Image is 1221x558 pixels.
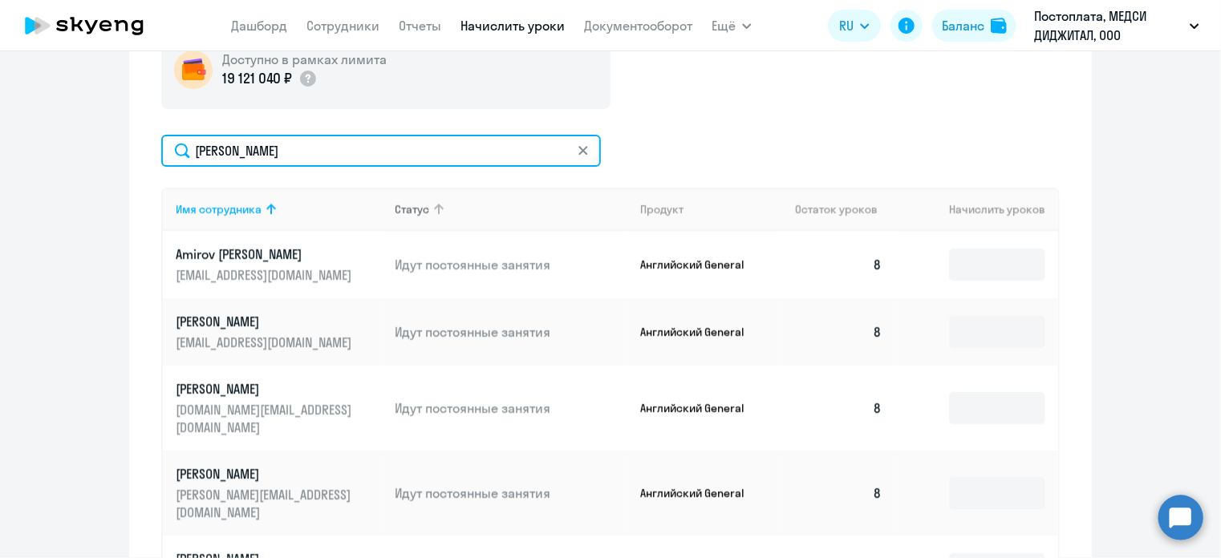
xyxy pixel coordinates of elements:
img: balance [991,18,1007,34]
div: Статус [395,202,429,216]
p: Идут постоянные занятия [395,256,627,273]
button: Балансbalance [932,10,1016,42]
a: Документооборот [584,18,692,34]
p: Постоплата, МЕДСИ ДИДЖИТАЛ, ООО [1034,6,1183,45]
th: Начислить уроков [894,188,1058,231]
div: Продукт [640,202,783,216]
div: Остаток уроков [795,202,894,216]
div: Продукт [640,202,684,216]
p: [PERSON_NAME][EMAIL_ADDRESS][DOMAIN_NAME] [176,486,355,521]
p: [DOMAIN_NAME][EMAIL_ADDRESS][DOMAIN_NAME] [176,401,355,436]
p: [EMAIL_ADDRESS][DOMAIN_NAME] [176,334,355,351]
span: RU [839,16,854,35]
p: Идут постоянные занятия [395,484,627,502]
div: Имя сотрудника [176,202,262,216]
td: 8 [782,451,894,536]
p: Английский General [640,257,761,272]
button: RU [828,10,881,42]
td: 8 [782,298,894,366]
p: Amirov [PERSON_NAME] [176,245,355,263]
p: Английский General [640,325,761,339]
td: 8 [782,231,894,298]
button: Постоплата, МЕДСИ ДИДЖИТАЛ, ООО [1026,6,1207,45]
p: 19 121 040 ₽ [222,68,292,89]
p: [PERSON_NAME] [176,313,355,330]
a: [PERSON_NAME][DOMAIN_NAME][EMAIL_ADDRESS][DOMAIN_NAME] [176,380,382,436]
p: [PERSON_NAME] [176,380,355,398]
a: Сотрудники [306,18,379,34]
a: Начислить уроки [460,18,565,34]
td: 8 [782,366,894,451]
h5: Доступно в рамках лимита [222,51,387,68]
p: [PERSON_NAME] [176,465,355,483]
a: Дашборд [231,18,287,34]
a: [PERSON_NAME][PERSON_NAME][EMAIL_ADDRESS][DOMAIN_NAME] [176,465,382,521]
a: [PERSON_NAME][EMAIL_ADDRESS][DOMAIN_NAME] [176,313,382,351]
div: Имя сотрудника [176,202,382,216]
p: Идут постоянные занятия [395,323,627,341]
span: Ещё [712,16,736,35]
img: wallet-circle.png [174,51,213,89]
input: Поиск по имени, email, продукту или статусу [161,135,601,167]
p: Идут постоянные занятия [395,399,627,417]
div: Баланс [942,16,984,35]
a: Отчеты [399,18,441,34]
p: Английский General [640,401,761,415]
p: [EMAIL_ADDRESS][DOMAIN_NAME] [176,266,355,284]
p: Английский General [640,486,761,500]
span: Остаток уроков [795,202,878,216]
div: Статус [395,202,627,216]
button: Ещё [712,10,752,42]
a: Amirov [PERSON_NAME][EMAIL_ADDRESS][DOMAIN_NAME] [176,245,382,284]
